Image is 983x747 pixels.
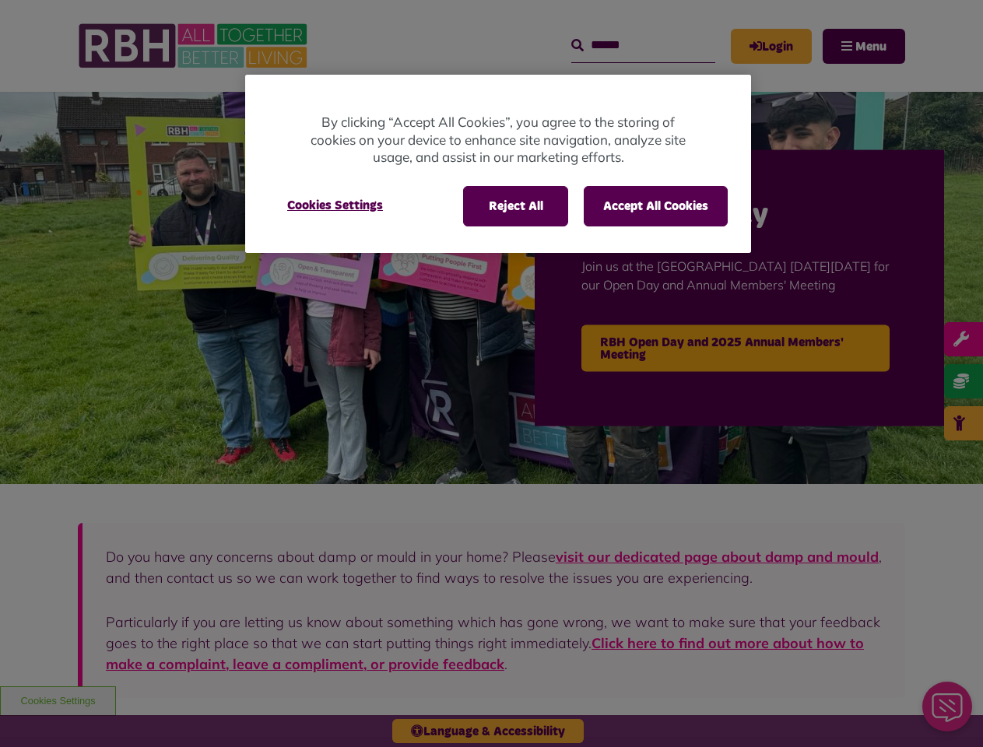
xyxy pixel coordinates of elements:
[269,186,402,225] button: Cookies Settings
[245,75,751,253] div: Privacy
[307,114,689,167] p: By clicking “Accept All Cookies”, you agree to the storing of cookies on your device to enhance s...
[9,5,59,54] div: Close Web Assistant
[245,75,751,253] div: Cookie banner
[584,186,728,226] button: Accept All Cookies
[463,186,568,226] button: Reject All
